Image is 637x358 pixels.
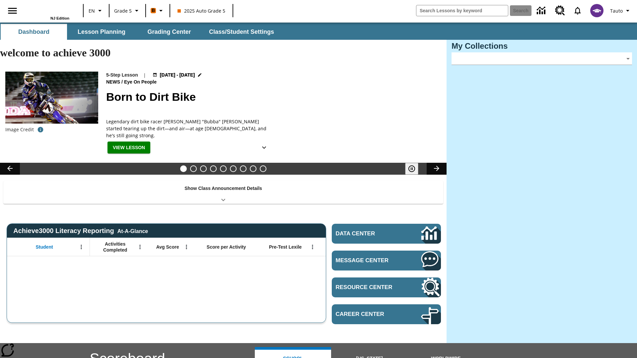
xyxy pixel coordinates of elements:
a: Resource Center, Will open in new tab [332,277,441,297]
span: Avg Score [156,244,179,250]
p: Image Credit [5,126,34,133]
a: Notifications [569,2,586,19]
a: Resource Center, Will open in new tab [551,2,569,20]
div: Pause [405,163,425,175]
button: Slide 2 Cars of the Future? [190,165,197,172]
span: News [106,79,121,86]
a: Message Center [332,251,441,270]
button: Select a new avatar [586,2,607,19]
button: Grade: Grade 5, Select a grade [111,5,143,17]
span: 2025 Auto Grade 5 [177,7,225,14]
button: Dashboard [1,24,67,40]
button: Open Menu [308,242,318,252]
button: Lesson Planning [68,24,135,40]
span: Data Center [336,230,398,237]
span: Message Center [336,257,401,264]
button: Profile/Settings [607,5,634,17]
button: Class/Student Settings [204,24,279,40]
img: avatar image [590,4,603,17]
span: / [121,79,123,85]
button: Slide 4 What's the Big Idea? [210,165,217,172]
button: Boost Class color is orange. Change class color [148,5,168,17]
span: Pre-Test Lexile [269,244,302,250]
div: Home [26,2,69,20]
button: Language: EN, Select a language [86,5,107,17]
input: search field [416,5,508,16]
button: Slide 3 Taking Movies to the X-Dimension [200,165,207,172]
button: View Lesson [107,142,150,154]
div: Legendary dirt bike racer [PERSON_NAME] "Bubba" [PERSON_NAME] started tearing up the dirt—and air... [106,118,272,139]
span: Achieve3000 Literacy Reporting [13,227,148,235]
button: Open Menu [181,242,191,252]
span: Career Center [336,311,401,318]
span: Score per Activity [207,244,246,250]
span: B [152,6,155,15]
span: Student [36,244,53,250]
p: 5-Step Lesson [106,72,138,79]
span: NJ Edition [50,16,69,20]
a: Data Center [332,224,441,244]
div: Show Class Announcement Details [3,181,443,204]
span: Grade 5 [114,7,132,14]
button: Credit: Rick Scuteri/AP Images [34,124,47,136]
span: [DATE] - [DATE] [160,72,195,79]
button: Pause [405,163,418,175]
h3: My Collections [452,41,632,51]
span: Eye On People [124,79,158,86]
button: Slide 1 Born to Dirt Bike [180,165,187,172]
button: Open Menu [135,242,145,252]
button: Slide 8 Making a Difference for the Planet [250,165,256,172]
button: Lesson carousel, Next [427,163,447,175]
h2: Born to Dirt Bike [106,89,439,105]
button: Slide 7 Career Lesson [240,165,247,172]
a: Data Center [533,2,551,20]
div: At-A-Glance [117,227,148,234]
button: Aug 19 - Aug 19 Choose Dates [151,72,204,79]
button: Grading Center [136,24,202,40]
p: Show Class Announcement Details [184,185,262,192]
button: Slide 5 One Idea, Lots of Hard Work [220,165,227,172]
button: Show Details [257,142,271,154]
button: Open side menu [3,1,22,21]
span: EN [89,7,95,14]
button: Slide 9 Sleepless in the Animal Kingdom [260,165,266,172]
button: Open Menu [76,242,86,252]
img: Motocross racer James Stewart flies through the air on his dirt bike. [5,72,98,124]
span: Activities Completed [93,241,137,253]
span: Tauto [610,7,623,14]
a: Home [26,3,69,16]
span: Legendary dirt bike racer James "Bubba" Stewart started tearing up the dirt—and air—at age 4, and... [106,118,272,139]
span: | [143,72,146,79]
a: Career Center [332,304,441,324]
button: Slide 6 Pre-release lesson [230,165,237,172]
span: Resource Center [336,284,401,291]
